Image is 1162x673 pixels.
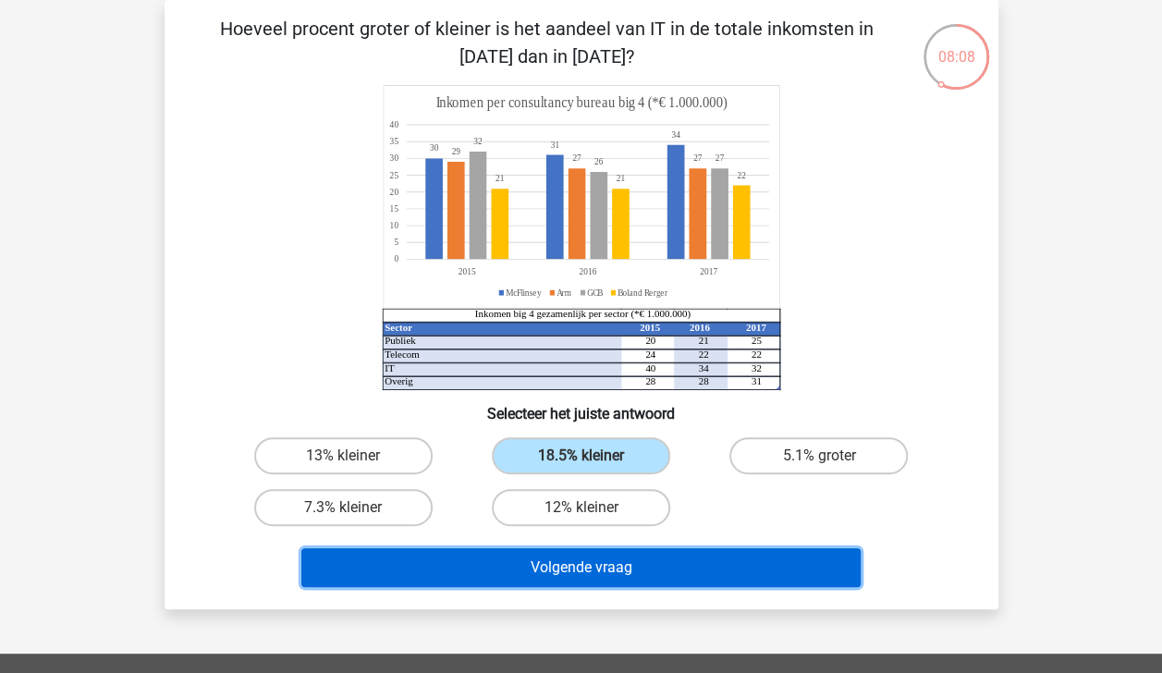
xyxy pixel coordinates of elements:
[645,375,655,386] tspan: 28
[729,437,908,474] label: 5.1% groter
[751,349,761,360] tspan: 22
[698,349,708,360] tspan: 22
[751,362,761,373] tspan: 32
[473,136,483,147] tspan: 32
[698,362,708,373] tspan: 34
[389,136,398,147] tspan: 35
[645,335,655,346] tspan: 20
[671,129,680,141] tspan: 34
[715,153,724,164] tspan: 27
[751,375,761,386] tspan: 31
[451,146,459,157] tspan: 29
[640,322,660,333] tspan: 2015
[593,156,603,167] tspan: 26
[394,253,398,264] tspan: 0
[194,15,899,70] p: Hoeveel procent groter of kleiner is het aandeel van IT in de totale inkomsten in [DATE] dan in [...
[492,437,670,474] label: 18.5% kleiner
[389,220,398,231] tspan: 10
[557,287,571,298] tspan: Arm
[389,119,398,130] tspan: 40
[385,322,412,333] tspan: Sector
[495,173,624,184] tspan: 2121
[389,186,398,197] tspan: 20
[394,237,398,248] tspan: 5
[389,203,398,214] tspan: 15
[751,335,761,346] tspan: 25
[922,22,991,68] div: 08:08
[550,140,559,151] tspan: 31
[474,308,691,320] tspan: Inkomen big 4 gezamenlijk per sector (*€ 1.000.000)
[389,153,398,164] tspan: 30
[301,548,861,587] button: Volgende vraag
[506,287,542,298] tspan: McFlinsey
[698,375,708,386] tspan: 28
[492,489,670,526] label: 12% kleiner
[689,322,709,333] tspan: 2016
[385,349,420,360] tspan: Telecom
[572,153,702,164] tspan: 2727
[429,142,438,153] tspan: 30
[254,437,433,474] label: 13% kleiner
[194,390,969,422] h6: Selecteer het juiste antwoord
[385,375,413,386] tspan: Overig
[254,489,433,526] label: 7.3% kleiner
[435,94,727,112] tspan: Inkomen per consultancy bureau big 4 (*€ 1.000.000)
[385,362,395,373] tspan: IT
[587,287,604,298] tspan: GCB
[389,169,398,180] tspan: 25
[645,362,655,373] tspan: 40
[618,287,668,298] tspan: Boland Rerger
[645,349,655,360] tspan: 24
[458,266,716,277] tspan: 201520162017
[737,169,745,180] tspan: 22
[698,335,708,346] tspan: 21
[745,322,765,333] tspan: 2017
[385,335,416,346] tspan: Publiek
